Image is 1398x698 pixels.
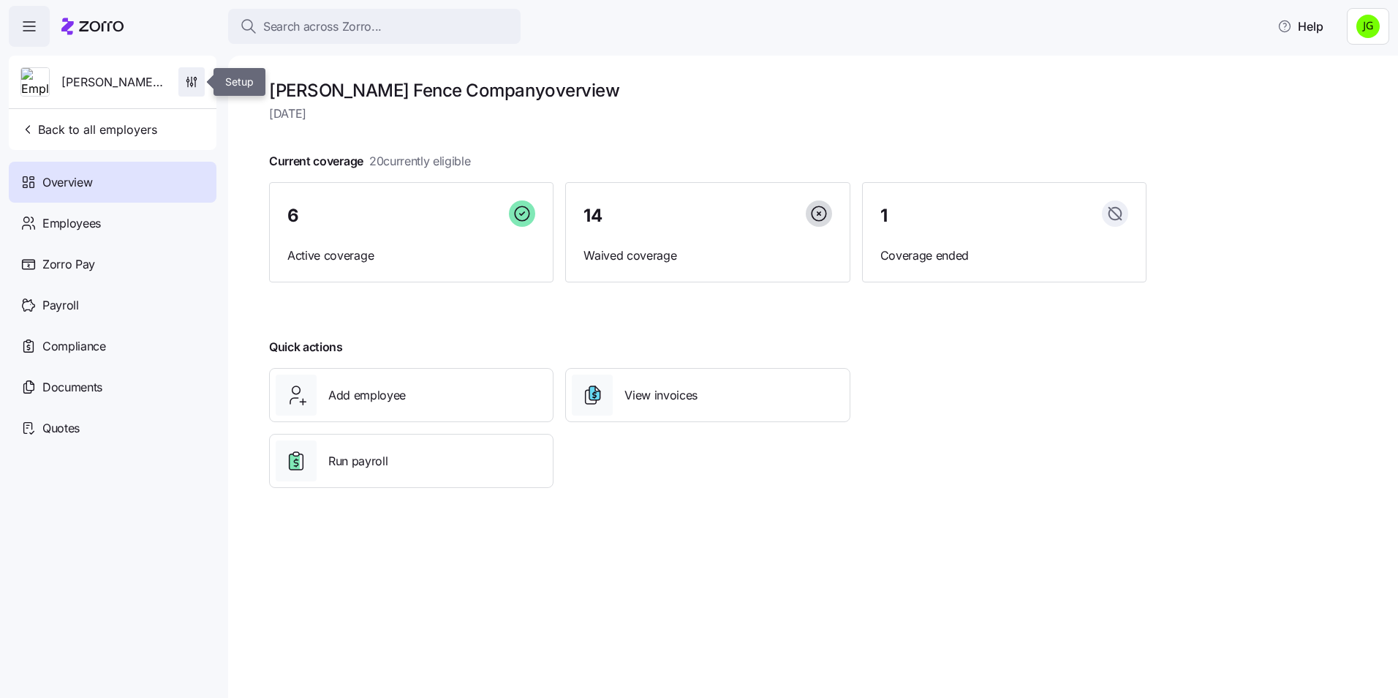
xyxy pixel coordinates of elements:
[42,255,95,274] span: Zorro Pay
[61,73,167,91] span: [PERSON_NAME] Fence Company
[269,338,343,356] span: Quick actions
[583,207,602,225] span: 14
[880,207,888,225] span: 1
[9,203,216,244] a: Employees
[9,408,216,449] a: Quotes
[1277,18,1323,35] span: Help
[15,115,163,144] button: Back to all employers
[42,296,79,315] span: Payroll
[42,337,106,356] span: Compliance
[269,105,1146,123] span: [DATE]
[21,68,49,97] img: Employer logo
[287,247,535,265] span: Active coverage
[583,247,831,265] span: Waived coverage
[42,419,80,438] span: Quotes
[42,378,102,397] span: Documents
[328,452,388,470] span: Run payroll
[287,207,299,225] span: 6
[9,285,216,326] a: Payroll
[9,162,216,203] a: Overview
[9,244,216,285] a: Zorro Pay
[269,152,471,170] span: Current coverage
[880,247,1128,265] span: Coverage ended
[1266,12,1335,41] button: Help
[1356,15,1380,38] img: a4774ed6021b6d0ef619099e609a7ec5
[9,326,216,367] a: Compliance
[228,9,521,44] button: Search across Zorro...
[42,214,101,233] span: Employees
[269,79,1146,102] h1: [PERSON_NAME] Fence Company overview
[624,386,698,405] span: View invoices
[42,173,92,192] span: Overview
[20,121,157,138] span: Back to all employers
[263,18,382,36] span: Search across Zorro...
[369,152,471,170] span: 20 currently eligible
[9,367,216,408] a: Documents
[328,386,406,405] span: Add employee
